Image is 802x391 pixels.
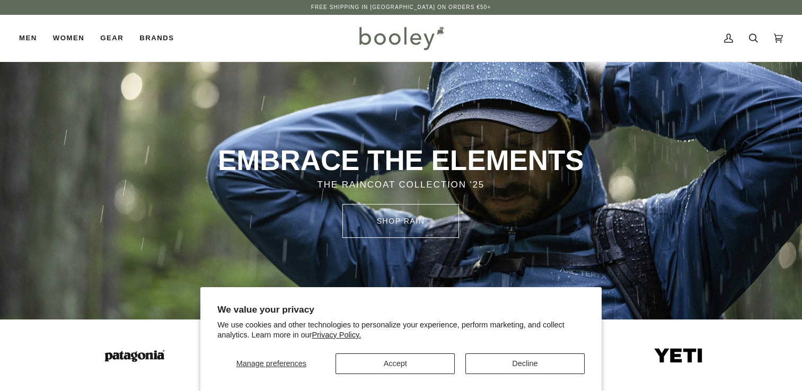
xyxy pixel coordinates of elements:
a: Gear [92,15,131,61]
button: Decline [465,353,585,374]
span: Brands [139,33,174,43]
img: Booley [355,23,447,54]
p: EMBRACE THE ELEMENTS [165,143,637,178]
h2: We value your privacy [217,304,585,315]
a: Women [45,15,92,61]
span: Manage preferences [236,359,306,368]
button: Manage preferences [217,353,325,374]
span: Women [53,33,84,43]
p: THE RAINCOAT COLLECTION '25 [165,178,637,192]
a: Brands [131,15,182,61]
button: Accept [336,353,455,374]
a: Privacy Policy. [312,331,361,339]
a: SHOP rain [342,204,459,238]
span: Men [19,33,37,43]
p: Free Shipping in [GEOGRAPHIC_DATA] on Orders €50+ [311,3,491,12]
span: Gear [100,33,124,43]
a: Men [19,15,45,61]
p: We use cookies and other technologies to personalize your experience, perform marketing, and coll... [217,320,585,340]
